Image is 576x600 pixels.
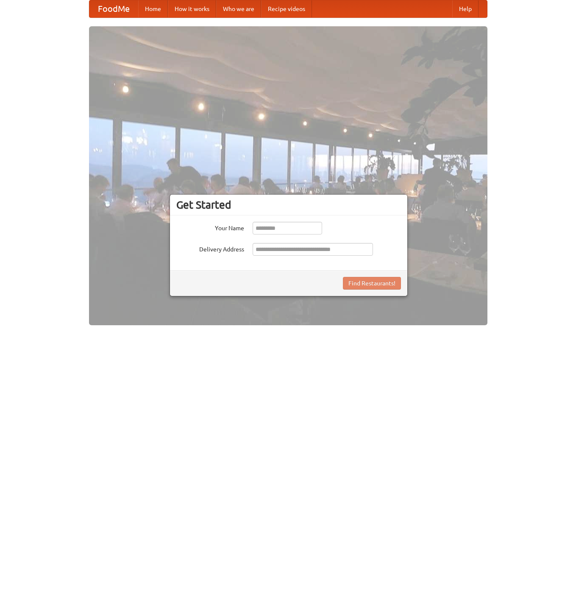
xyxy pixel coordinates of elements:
[176,222,244,232] label: Your Name
[343,277,401,290] button: Find Restaurants!
[261,0,312,17] a: Recipe videos
[176,198,401,211] h3: Get Started
[452,0,479,17] a: Help
[216,0,261,17] a: Who we are
[138,0,168,17] a: Home
[89,0,138,17] a: FoodMe
[168,0,216,17] a: How it works
[176,243,244,254] label: Delivery Address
